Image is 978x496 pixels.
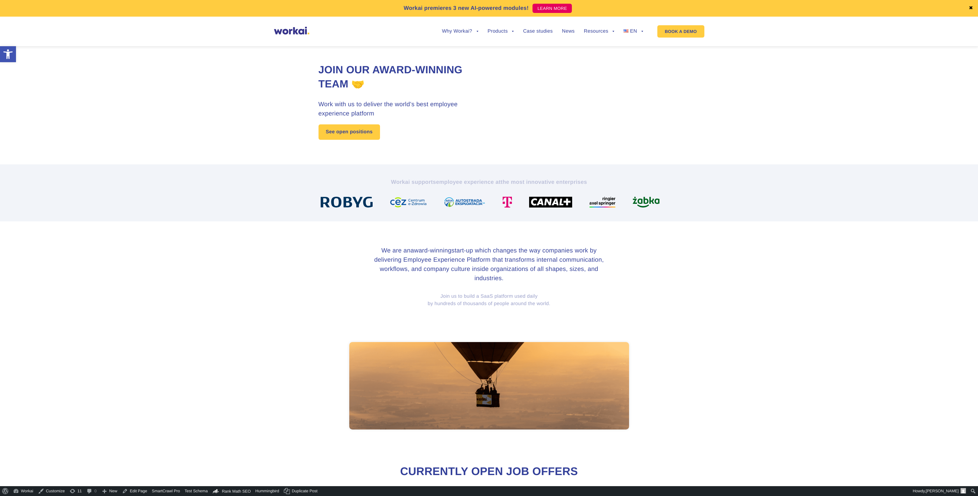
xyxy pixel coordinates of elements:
[657,25,704,38] a: BOOK A DEMO
[182,486,210,496] a: Test Schema
[926,489,959,493] span: [PERSON_NAME]
[319,124,380,140] a: See open positions
[11,486,36,496] a: Workai
[410,247,451,254] i: award-winning
[442,29,478,34] a: Why Workai?
[488,29,514,34] a: Products
[222,489,251,494] span: Rank Math SEO
[36,486,67,496] a: Customize
[533,4,572,13] a: LEARN MORE
[319,63,489,91] h1: Join our award-winning team 🤝
[584,29,614,34] a: Resources
[523,29,552,34] a: Case studies
[374,246,604,283] h3: We are an start-up which changes the way companies work by delivering Employee Experience Platfor...
[404,4,529,12] p: Workai premieres 3 new AI-powered modules!
[562,29,575,34] a: News
[120,486,149,496] a: Edit Page
[436,179,501,185] i: employee experience at
[319,178,660,186] h2: Workai supports the most innovative enterprises
[150,486,183,496] a: SmartCrawl Pro
[210,486,253,496] a: Rank Math Dashboard
[319,464,660,479] h2: Currently open job offers
[253,486,282,496] a: Hummingbird
[292,486,318,496] span: Duplicate Post
[630,29,637,34] span: EN
[969,6,973,11] a: ✖
[77,486,82,496] span: 11
[319,293,660,308] p: Join us to build a SaaS platform used daily by hundreds of thousands of people around the world.
[94,486,97,496] span: 0
[109,486,117,496] span: New
[911,486,968,496] a: Howdy,
[319,100,489,118] h3: Work with us to deliver the world’s best employee experience platform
